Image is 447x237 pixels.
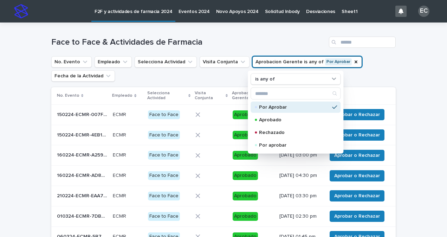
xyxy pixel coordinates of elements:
[330,211,384,222] button: Aprobar o Rechazar
[113,192,128,199] p: ECMR
[195,89,223,102] p: Visita Conjunta
[334,132,380,139] span: Aprobar o Rechazar
[113,110,128,118] p: ECMR
[148,131,180,140] div: Face to Face
[334,192,380,199] span: Aprobar o Rechazar
[251,88,340,99] input: Search
[200,56,250,68] button: Visita Conjunta
[251,88,341,100] div: Search
[148,171,180,180] div: Face to Face
[233,212,258,221] div: Aprobado
[57,171,109,179] p: 160224-ECMR-AD8D8A
[279,152,321,158] p: [DATE] 03:00 pm
[233,131,258,140] div: Aprobado
[51,166,396,186] tr: 160224-ECMR-AD8D8A160224-ECMR-AD8D8A ECMRECMR Face to FaceAprobado[DATE] 04:30 pmAprobar o Rechazar
[233,151,258,160] div: Aprobado
[51,37,326,47] h1: Face to Face & Actividades de Farmacia
[57,131,109,138] p: 150224-ECMR-4EB190
[418,6,429,17] div: EC
[51,104,396,125] tr: 150224-ECMR-007F5B150224-ECMR-007F5B ECMRECMR Face to FaceAprobado[DATE] 03:00 pmAprobar o Rechazar
[51,70,115,82] button: Fecha de la Actividad
[57,212,109,219] p: 010324-ECMR-7DB4C9
[334,172,380,179] span: Aprobar o Rechazar
[51,186,396,206] tr: 210224-ECMR-EAA731210224-ECMR-EAA731 ECMRECMR Face to FaceAprobado[DATE] 03:30 pmAprobar o Rechazar
[147,89,187,102] p: Selecciona Actividad
[135,56,197,68] button: Selecciona Actividad
[255,76,275,82] p: is any of
[259,117,329,122] p: Aprobado
[57,92,79,100] p: No. Evento
[232,89,271,102] p: Aprobacion Gerente
[330,129,384,141] button: Aprobar o Rechazar
[57,192,109,199] p: 210224-ECMR-EAA731
[259,143,329,148] p: Por aprobar
[279,173,321,179] p: [DATE] 04:30 pm
[233,171,258,180] div: Aprobado
[329,37,396,48] input: Search
[112,92,132,100] p: Empleado
[113,171,128,179] p: ECMR
[233,192,258,200] div: Aprobado
[279,213,321,219] p: [DATE] 02:30 pm
[113,212,128,219] p: ECMR
[259,130,329,135] p: Rechazado
[330,150,384,161] button: Aprobar o Rechazar
[148,151,180,160] div: Face to Face
[330,190,384,201] button: Aprobar o Rechazar
[57,151,109,158] p: 160224-ECMR-A2599A
[330,170,384,181] button: Aprobar o Rechazar
[14,4,28,18] img: stacker-logo-s-only.png
[252,56,362,68] button: Aprobacion Gerente
[57,110,109,118] p: 150224-ECMR-007F5B
[113,131,128,138] p: ECMR
[334,152,380,159] span: Aprobar o Rechazar
[334,213,380,220] span: Aprobar o Rechazar
[334,111,380,118] span: Aprobar o Rechazar
[51,125,396,145] tr: 150224-ECMR-4EB190150224-ECMR-4EB190 ECMRECMR Face to FaceAprobado[DATE] 09:00 amAprobar o Rechazar
[51,206,396,226] tr: 010324-ECMR-7DB4C9010324-ECMR-7DB4C9 ECMRECMR Face to FaceAprobado[DATE] 02:30 pmAprobar o Rechazar
[148,212,180,221] div: Face to Face
[148,192,180,200] div: Face to Face
[113,151,128,158] p: ECMR
[259,105,329,110] p: Por Aprobar
[95,56,132,68] button: Empleado
[330,109,384,120] button: Aprobar o Rechazar
[51,56,92,68] button: No. Evento
[51,145,396,166] tr: 160224-ECMR-A2599A160224-ECMR-A2599A ECMRECMR Face to FaceAprobado[DATE] 03:00 pmAprobar o Rechazar
[279,193,321,199] p: [DATE] 03:30 pm
[233,110,258,119] div: Aprobado
[148,110,180,119] div: Face to Face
